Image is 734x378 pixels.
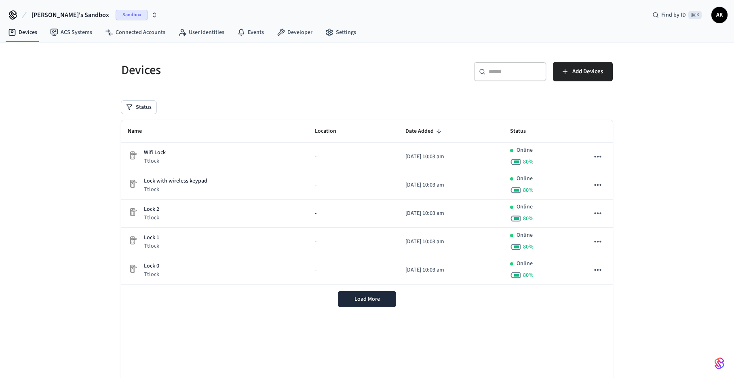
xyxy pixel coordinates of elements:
[270,25,319,40] a: Developer
[44,25,99,40] a: ACS Systems
[517,231,533,240] p: Online
[646,8,708,22] div: Find by ID⌘ K
[523,158,534,166] span: 80 %
[338,291,396,307] button: Load More
[116,10,148,20] span: Sandbox
[128,207,137,217] img: Placeholder Lock Image
[121,62,362,79] h5: Devices
[144,177,207,185] p: Lock with wireless keypad
[712,8,727,22] span: AK
[2,25,44,40] a: Devices
[172,25,231,40] a: User Identities
[231,25,270,40] a: Events
[315,238,316,246] span: -
[553,62,613,81] button: Add Devices
[315,125,347,138] span: Location
[517,174,533,183] p: Online
[144,234,159,242] p: Lock 1
[715,357,724,370] img: SeamLogoGradient.69752ec5.svg
[128,151,137,160] img: Placeholder Lock Image
[405,238,497,246] p: [DATE] 10:03 am
[144,270,159,278] p: Ttlock
[523,271,534,279] span: 80 %
[144,149,166,157] p: Wifi Lock
[128,179,137,189] img: Placeholder Lock Image
[354,295,380,303] span: Load More
[405,209,497,218] p: [DATE] 10:03 am
[405,153,497,161] p: [DATE] 10:03 am
[315,266,316,274] span: -
[711,7,728,23] button: AK
[99,25,172,40] a: Connected Accounts
[121,101,156,114] button: Status
[128,264,137,274] img: Placeholder Lock Image
[405,266,497,274] p: [DATE] 10:03 am
[319,25,363,40] a: Settings
[517,146,533,155] p: Online
[523,214,534,223] span: 80 %
[517,203,533,211] p: Online
[315,209,316,218] span: -
[688,11,702,19] span: ⌘ K
[405,181,497,189] p: [DATE] 10:03 am
[315,181,316,189] span: -
[128,236,137,245] img: Placeholder Lock Image
[144,185,207,193] p: Ttlock
[144,157,166,165] p: Ttlock
[144,262,159,270] p: Lock 0
[572,66,603,77] span: Add Devices
[144,205,159,214] p: Lock 2
[32,10,109,20] span: [PERSON_NAME]'s Sandbox
[523,243,534,251] span: 80 %
[523,186,534,194] span: 80 %
[128,125,152,138] span: Name
[144,242,159,250] p: Ttlock
[510,125,536,138] span: Status
[144,214,159,222] p: Ttlock
[121,120,613,285] table: sticky table
[517,259,533,268] p: Online
[405,125,444,138] span: Date Added
[315,153,316,161] span: -
[661,11,686,19] span: Find by ID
